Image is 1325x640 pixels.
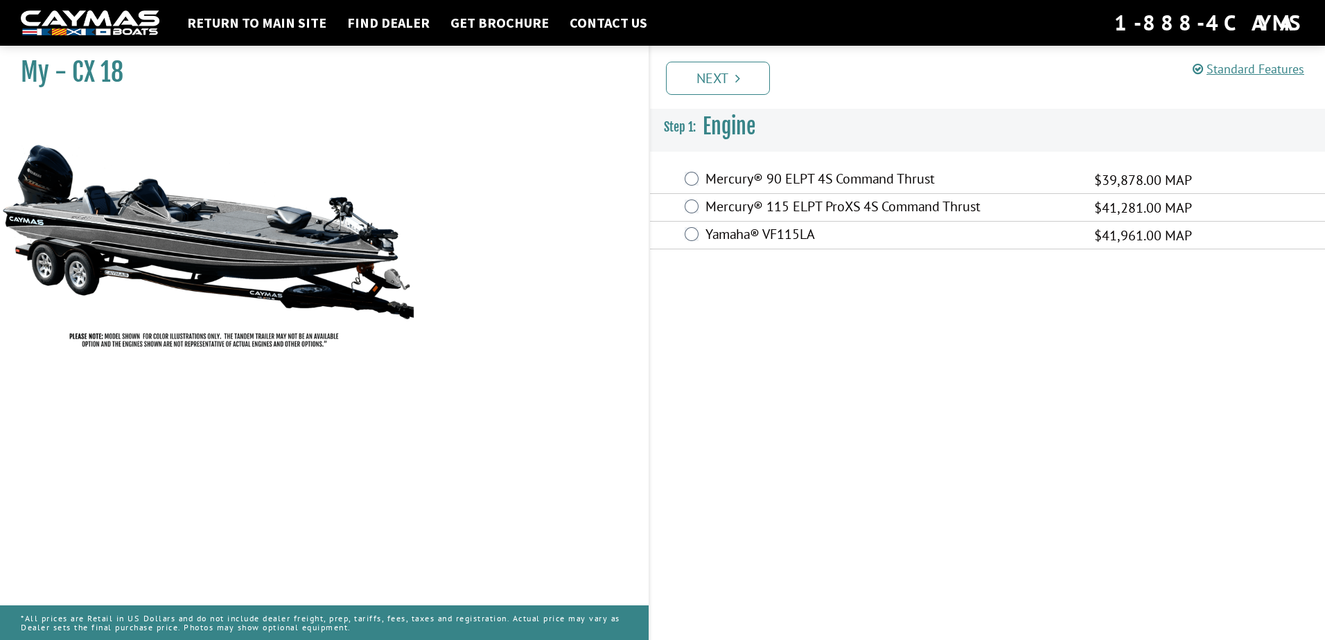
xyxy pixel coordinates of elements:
[1094,225,1192,246] span: $41,961.00 MAP
[1114,8,1304,38] div: 1-888-4CAYMAS
[705,170,1077,190] label: Mercury® 90 ELPT 4S Command Thrust
[21,607,628,639] p: *All prices are Retail in US Dollars and do not include dealer freight, prep, tariffs, fees, taxe...
[666,62,770,95] a: Next
[340,14,437,32] a: Find Dealer
[180,14,333,32] a: Return to main site
[1193,61,1304,77] a: Standard Features
[705,198,1077,218] label: Mercury® 115 ELPT ProXS 4S Command Thrust
[1094,170,1192,190] span: $39,878.00 MAP
[563,14,654,32] a: Contact Us
[21,10,159,36] img: white-logo-c9c8dbefe5ff5ceceb0f0178aa75bf4bb51f6bca0971e226c86eb53dfe498488.png
[444,14,556,32] a: Get Brochure
[1094,197,1192,218] span: $41,281.00 MAP
[650,101,1325,152] h3: Engine
[21,57,614,88] h1: My - CX 18
[705,226,1077,246] label: Yamaha® VF115LA
[662,60,1325,95] ul: Pagination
